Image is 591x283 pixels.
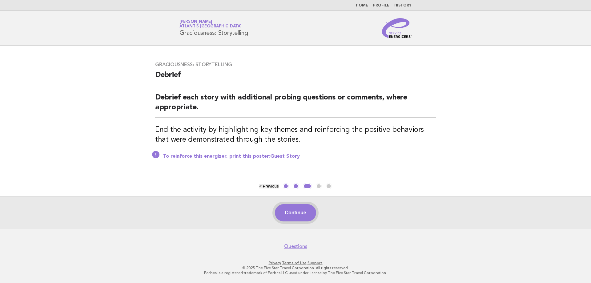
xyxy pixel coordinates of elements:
h1: Graciousness: Storytelling [179,20,248,36]
a: [PERSON_NAME]Atlantis [GEOGRAPHIC_DATA] [179,20,242,28]
button: 3 [303,183,312,189]
button: 2 [293,183,299,189]
a: Guest Story [270,154,300,159]
button: < Previous [259,184,279,188]
img: Service Energizers [382,18,412,38]
p: · · [107,261,484,265]
h2: Debrief [155,70,436,85]
button: Continue [275,204,316,221]
h2: Debrief each story with additional probing questions or comments, where appropriate. [155,93,436,118]
a: History [394,4,412,7]
h3: End the activity by highlighting key themes and reinforcing the positive behaviors that were demo... [155,125,436,145]
a: Privacy [269,261,281,265]
a: Profile [373,4,389,7]
p: To reinforce this energizer, print this poster: [163,153,436,160]
a: Questions [284,243,307,249]
h3: Graciousness: Storytelling [155,62,436,68]
p: © 2025 The Five Star Travel Corporation. All rights reserved. [107,265,484,270]
a: Home [356,4,368,7]
a: Terms of Use [282,261,307,265]
p: Forbes is a registered trademark of Forbes LLC used under license by The Five Star Travel Corpora... [107,270,484,275]
a: Support [308,261,323,265]
button: 1 [283,183,289,189]
span: Atlantis [GEOGRAPHIC_DATA] [179,25,242,29]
